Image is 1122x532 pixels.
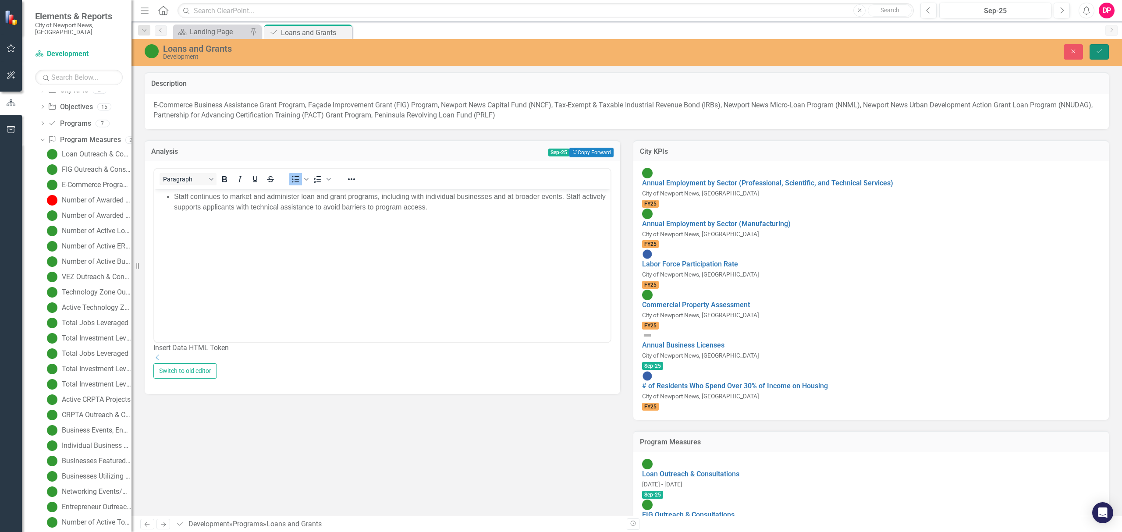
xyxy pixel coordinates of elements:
div: Businesses Utilizing Facility [62,472,131,480]
button: Underline [248,173,263,185]
a: Business Events, Engagements & Roundtables [45,423,131,437]
a: # of Residents Who Spend Over 30% of Income on Housing [642,382,828,390]
span: FY25 [642,200,659,208]
small: City of Newport News, [GEOGRAPHIC_DATA] [642,190,759,197]
a: Commercial Property Assessment [642,301,750,309]
span: Sep-25 [548,149,569,156]
input: Search Below... [35,70,123,85]
div: Technology Zone Outreach & Consultations [62,288,131,296]
img: On Target [145,44,159,58]
small: City of Newport News, [GEOGRAPHIC_DATA] [642,271,759,278]
h3: Analysis [151,148,285,156]
div: Networking Events/Workshops [62,488,131,496]
button: Sep-25 [939,3,1051,18]
span: Search [881,7,899,14]
a: Individual Business Appointments [45,439,131,453]
img: On Target [47,348,57,359]
div: » » [176,519,620,529]
div: Bullet list [289,173,311,185]
img: On Target [47,440,57,451]
small: City of Newport News, [GEOGRAPHIC_DATA] [642,393,759,400]
a: FIG Outreach & Consultations [45,163,131,177]
div: 15 [97,103,111,110]
button: Reveal or hide additional toolbar items [344,173,359,185]
img: On Target [47,149,57,160]
img: On Target [47,333,57,344]
img: On Target [47,180,57,190]
a: Total Jobs Leveraged [45,347,128,361]
span: FY25 [642,322,659,330]
div: Number of Active Business/Utility Tax Refunds [62,258,131,266]
img: On Target [47,364,57,374]
a: Technology Zone Outreach & Consultations [45,285,131,299]
a: Active Technology Zone Incentives [45,301,131,315]
a: Loan Outreach & Consultations [642,470,739,478]
small: [DATE] - [DATE] [642,481,682,488]
a: Programs [48,119,91,129]
a: FIG Outreach & Consultations [642,511,735,519]
a: Number of Active Loans [45,224,131,238]
a: CRPTA Outreach & Consultations [45,408,131,422]
a: Development [35,49,123,59]
button: Copy Forward [569,148,614,157]
div: Total Investment Leveraged [62,380,131,388]
img: On Target [47,486,57,497]
small: City of Newport News, [GEOGRAPHIC_DATA] [642,312,759,319]
a: Annual Employment by Sector (Manufacturing) [642,220,791,228]
div: Total Jobs Leveraged [62,350,128,358]
div: Number of Active ERCR Incentives [62,242,131,250]
div: Number of Awarded E-Commerce Grants [62,212,131,220]
a: Total Investment Leveraged [45,331,131,345]
a: Program Measures [48,135,121,145]
div: Loans and Grants [266,520,322,528]
a: Businesses Featured in [GEOGRAPHIC_DATA] News Now [45,454,131,468]
div: Number of Active Loans [62,227,131,235]
button: Italic [232,173,247,185]
button: Bold [217,173,232,185]
button: Strikethrough [263,173,278,185]
a: VEZ Outreach & Consultations [45,270,131,284]
h3: City KPIs [640,148,1102,156]
div: 2 [92,87,107,94]
a: Number of Awarded E-Commerce Grants [45,209,131,223]
div: Total Investment Leveraged [62,365,131,373]
a: Loan Outreach & Consultations [45,147,131,161]
img: ClearPoint Strategy [4,10,20,25]
span: Sep-25 [642,362,663,370]
div: Loans and Grants [281,27,350,38]
input: Search ClearPoint... [178,3,914,18]
div: Number of Awarded FIGs [62,196,131,204]
img: On Target [47,410,57,420]
div: Business Events, Engagements & Roundtables [62,426,131,434]
a: Number of Active ERCR Incentives [45,239,131,253]
div: Individual Business Appointments [62,442,131,450]
a: Active CRPTA Projects [45,393,131,407]
img: Below Target [47,195,57,206]
div: Loan Outreach & Consultations [62,150,131,158]
a: Total Investment Leveraged [45,377,131,391]
img: On Target [47,164,57,175]
h3: Program Measures [640,438,1102,446]
div: Active Technology Zone Incentives [62,304,131,312]
small: City of Newport News, [GEOGRAPHIC_DATA] [642,352,759,359]
span: Paragraph [163,176,206,183]
a: Total Jobs Leveraged [45,316,128,330]
a: Objectives [48,102,92,112]
a: Development [188,520,229,528]
img: On Target [47,456,57,466]
button: DP [1099,3,1115,18]
div: Total Jobs Leveraged [62,319,128,327]
img: On Target [642,168,653,178]
img: On Target [47,318,57,328]
span: Sep-25 [642,491,663,499]
a: Annual Business Licenses [642,341,724,349]
iframe: Rich Text Area [154,189,611,342]
img: On Target [47,241,57,252]
div: Numbered list [311,173,333,185]
img: No Information [642,371,653,381]
p: E-Commerce Business Assistance Grant Program, Façade Improvement Grant (FIG) Program, Newport New... [153,100,1100,121]
span: FY25 [642,403,659,411]
div: Entrepreneur Outreach & Consultations [62,503,131,511]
